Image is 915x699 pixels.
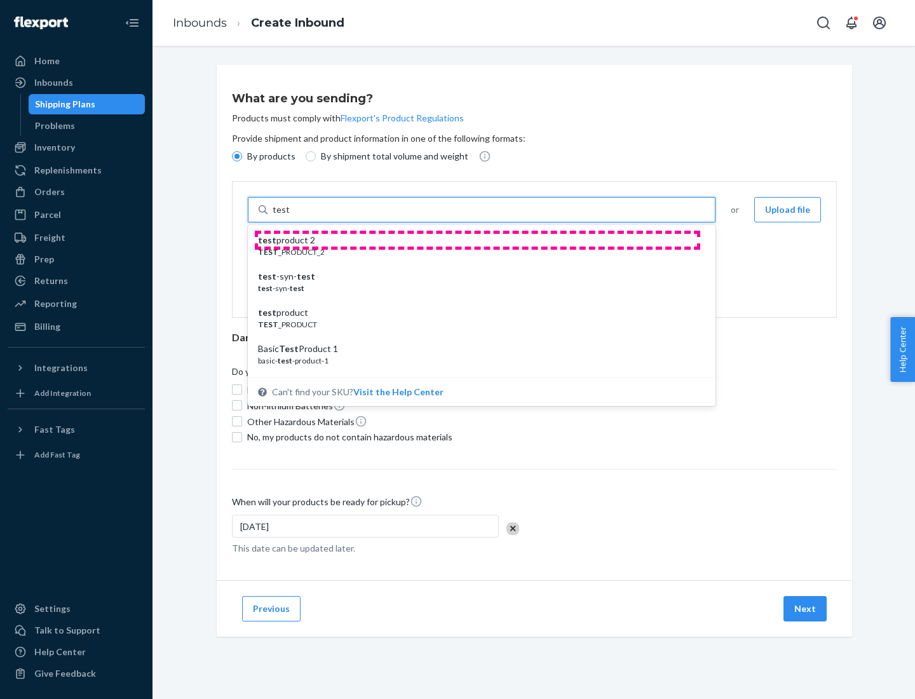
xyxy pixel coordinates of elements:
div: Freight [34,231,65,244]
a: Prep [8,249,145,269]
button: Previous [242,596,301,621]
span: Can't find your SKU? [272,386,444,398]
a: Freight [8,227,145,248]
div: product 2 [258,234,695,247]
button: Integrations [8,358,145,378]
em: test [297,271,315,282]
div: Give Feedback [34,667,96,680]
img: Flexport logo [14,17,68,29]
em: Test [279,343,299,354]
a: Home [8,51,145,71]
div: -syn- [258,283,695,294]
a: Inventory [8,137,145,158]
input: Lithium Batteries [232,384,242,395]
div: Integrations [34,362,88,374]
input: By shipment total volume and weight [306,151,316,161]
span: Non-lithium Batteries [247,399,452,412]
a: Add Fast Tag [8,445,145,465]
div: Prep [34,253,54,266]
em: test [290,283,304,293]
div: Replenishments [34,164,102,177]
div: Home [34,55,60,67]
a: Inbounds [8,72,145,93]
div: Basic Product 1 [258,343,695,355]
button: Close Navigation [119,10,145,36]
input: No, my products do not contain hazardous materials [232,432,242,442]
h3: What are you sending? [232,90,373,107]
a: Reporting [8,294,145,314]
div: Inventory [34,141,75,154]
button: Open account menu [867,10,892,36]
div: product [258,306,695,319]
button: Next [783,596,827,621]
em: TEST [258,247,278,257]
em: test [258,283,273,293]
span: or [731,203,739,216]
span: No, my products do not contain hazardous materials [247,431,452,444]
div: Settings [34,602,71,615]
a: Create Inbound [251,16,344,30]
a: Problems [29,116,146,136]
div: -syn- [258,270,695,283]
button: Help Center [890,317,915,382]
a: Inbounds [173,16,227,30]
button: Open notifications [839,10,864,36]
input: testproduct 2TEST_PRODUCT_2test-syn-testtest-syn-testtestproductTEST_PRODUCTBasicTestProduct 1bas... [273,203,289,216]
div: Orders [34,186,65,198]
p: By products [247,150,295,163]
div: Add Integration [34,388,91,398]
div: Dangerous Goods [232,330,837,345]
div: Returns [34,275,68,287]
div: Parcel [34,208,61,221]
span: Lithium Batteries [247,383,452,397]
a: Help Center [8,642,145,662]
div: Talk to Support [34,624,100,637]
button: Upload file [754,197,821,222]
p: This date can be updated later. [232,542,527,555]
em: test [278,356,292,365]
a: Returns [8,271,145,291]
span: When will your products be ready for pickup? [232,495,423,513]
em: TEST [258,320,278,329]
p: Provide shipment and product information in one of the following formats: [232,132,837,145]
div: Billing [34,320,60,333]
input: Other Hazardous Materials [232,416,242,426]
div: Reporting [34,297,77,310]
div: Fast Tags [34,423,75,436]
button: Give Feedback [8,663,145,684]
div: basic- -product-1 [258,355,695,366]
div: _PRODUCT [258,319,695,330]
div: Add Fast Tag [34,449,80,460]
em: test [258,234,276,245]
div: Inbounds [34,76,73,89]
span: Do your products contain any of the following? [232,365,417,383]
a: Talk to Support [8,620,145,641]
button: testproduct 2TEST_PRODUCT_2test-syn-testtest-syn-testtestproductTEST_PRODUCTBasicTestProduct 1bas... [353,386,444,398]
a: Parcel [8,205,145,225]
div: _PRODUCT_2 [258,247,695,257]
div: Help Center [34,646,86,658]
a: Replenishments [8,160,145,180]
input: By products [232,151,242,161]
span: Other Hazardous Materials [247,415,452,428]
a: Billing [8,316,145,337]
div: Shipping Plans [35,98,95,111]
a: Shipping Plans [29,94,146,114]
div: [DATE] [232,515,499,538]
p: Products must comply with [232,112,464,125]
ol: breadcrumbs [163,4,355,42]
button: Open Search Box [811,10,836,36]
input: Non-lithium Batteries [232,400,242,411]
button: Flexport's Product Regulations [341,112,464,125]
p: By shipment total volume and weight [321,150,468,163]
div: Problems [35,119,75,132]
button: Fast Tags [8,419,145,440]
em: test [258,307,276,318]
a: Orders [8,182,145,202]
em: test [258,271,276,282]
a: Settings [8,599,145,619]
a: Add Integration [8,383,145,404]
